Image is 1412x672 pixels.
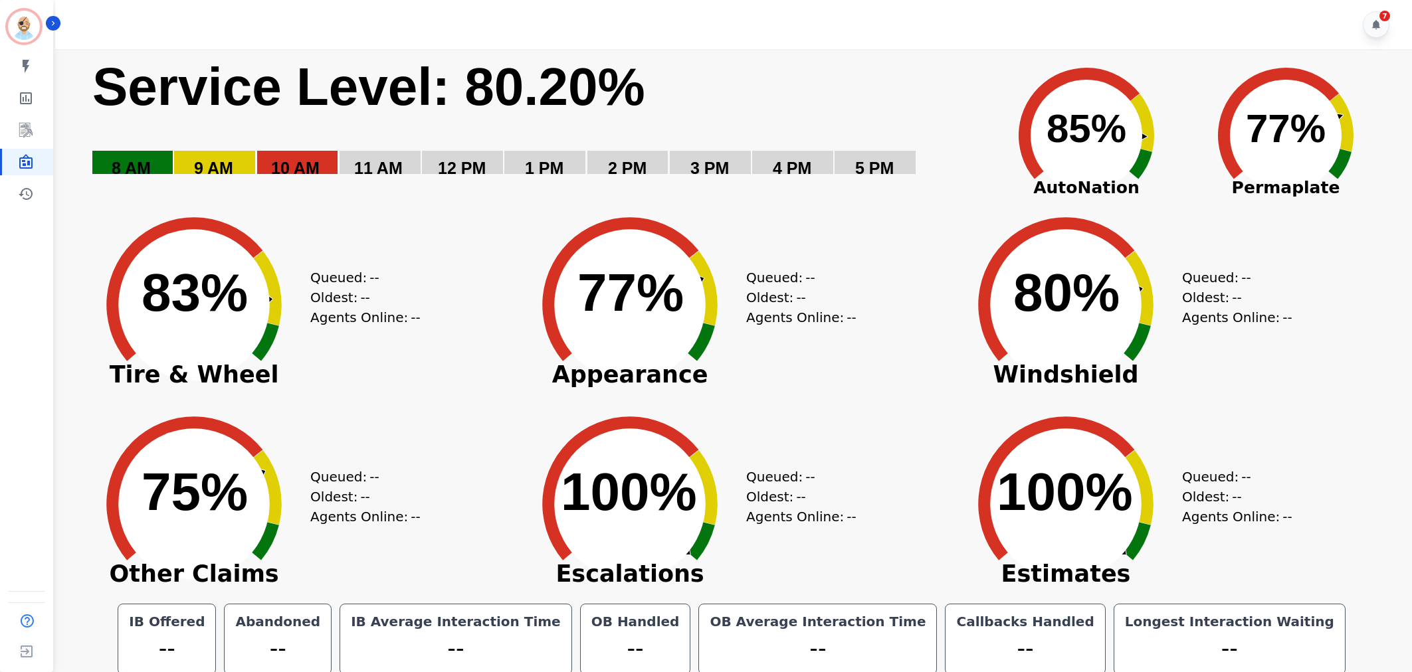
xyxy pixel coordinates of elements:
[1241,467,1251,487] span: --
[126,631,207,666] div: --
[847,307,856,327] span: --
[91,54,984,197] svg: Service Level: 0%
[954,631,1096,666] div: --
[310,487,410,507] div: Oldest:
[514,368,746,381] span: Appearance
[310,467,410,487] div: Queued:
[577,263,684,322] text: 77%
[310,507,423,527] div: Agents Online:
[112,159,151,177] text: 8 AM
[707,631,928,666] div: --
[746,307,859,327] div: Agents Online:
[1182,487,1282,507] div: Oldest:
[233,631,323,666] div: --
[360,288,369,307] span: --
[847,507,856,527] span: --
[411,307,420,327] span: --
[1182,268,1282,288] div: Queued:
[746,507,859,527] div: Agents Online:
[746,268,846,288] div: Queued:
[805,268,815,288] span: --
[310,288,410,307] div: Oldest:
[773,159,811,177] text: 4 PM
[369,467,379,487] span: --
[746,288,846,307] div: Oldest:
[1232,288,1241,307] span: --
[142,263,248,322] text: 83%
[514,567,746,580] span: Escalations
[8,11,40,42] img: Bordered avatar
[1047,106,1126,151] text: 85%
[233,612,323,631] div: Abandoned
[1182,507,1295,527] div: Agents Online:
[746,467,846,487] div: Queued:
[92,57,645,116] text: Service Level: 80.20%
[1122,612,1337,631] div: Longest Interaction Waiting
[1246,106,1326,151] text: 77%
[348,631,563,666] div: --
[271,159,320,177] text: 10 AM
[1186,175,1385,201] span: Permaplate
[348,612,563,631] div: IB Average Interaction Time
[1232,487,1241,507] span: --
[1379,11,1390,21] div: 7
[360,487,369,507] span: --
[589,631,682,666] div: --
[954,612,1096,631] div: Callbacks Handled
[561,462,697,521] text: 100%
[796,288,805,307] span: --
[987,175,1186,201] span: AutoNation
[796,487,805,507] span: --
[855,159,894,177] text: 5 PM
[369,268,379,288] span: --
[1241,268,1251,288] span: --
[310,268,410,288] div: Queued:
[1122,631,1337,666] div: --
[805,467,815,487] span: --
[608,159,647,177] text: 2 PM
[310,307,423,327] div: Agents Online:
[1013,263,1120,322] text: 80%
[950,368,1182,381] span: Windshield
[411,507,420,527] span: --
[142,462,248,521] text: 75%
[950,567,1182,580] span: Estimates
[997,462,1133,521] text: 100%
[354,159,403,177] text: 11 AM
[525,159,563,177] text: 1 PM
[194,159,233,177] text: 9 AM
[78,567,310,580] span: Other Claims
[707,612,928,631] div: OB Average Interaction Time
[126,612,207,631] div: IB Offered
[1182,288,1282,307] div: Oldest:
[1182,467,1282,487] div: Queued:
[1282,307,1292,327] span: --
[78,368,310,381] span: Tire & Wheel
[589,612,682,631] div: OB Handled
[746,487,846,507] div: Oldest:
[690,159,729,177] text: 3 PM
[1282,507,1292,527] span: --
[1182,307,1295,327] div: Agents Online:
[438,159,486,177] text: 12 PM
